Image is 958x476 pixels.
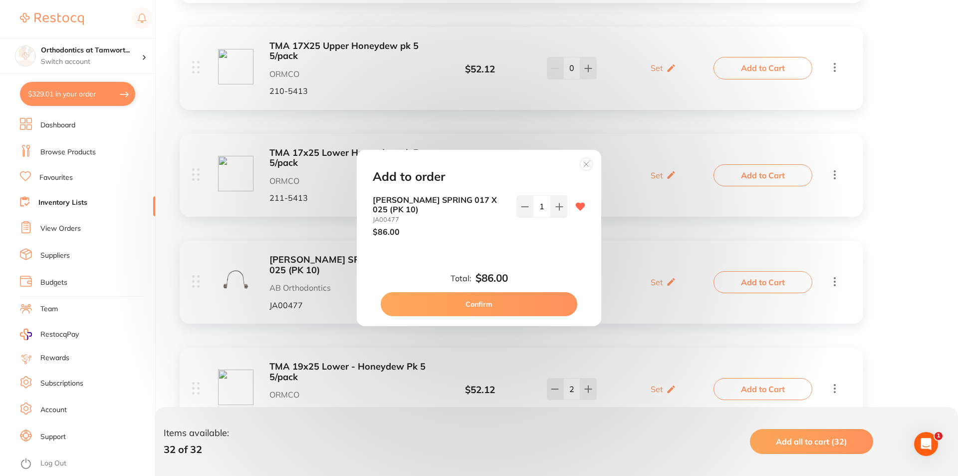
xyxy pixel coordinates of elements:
[451,274,472,283] label: Total:
[373,195,508,214] b: [PERSON_NAME] SPRING 017 X 025 (PK 10)
[914,432,938,456] iframe: Intercom live chat
[935,432,943,440] span: 1
[373,227,508,236] p: $86.00
[381,292,577,316] button: Confirm
[373,170,445,184] h2: Add to order
[476,272,508,284] b: $86.00
[373,216,508,223] small: JA00477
